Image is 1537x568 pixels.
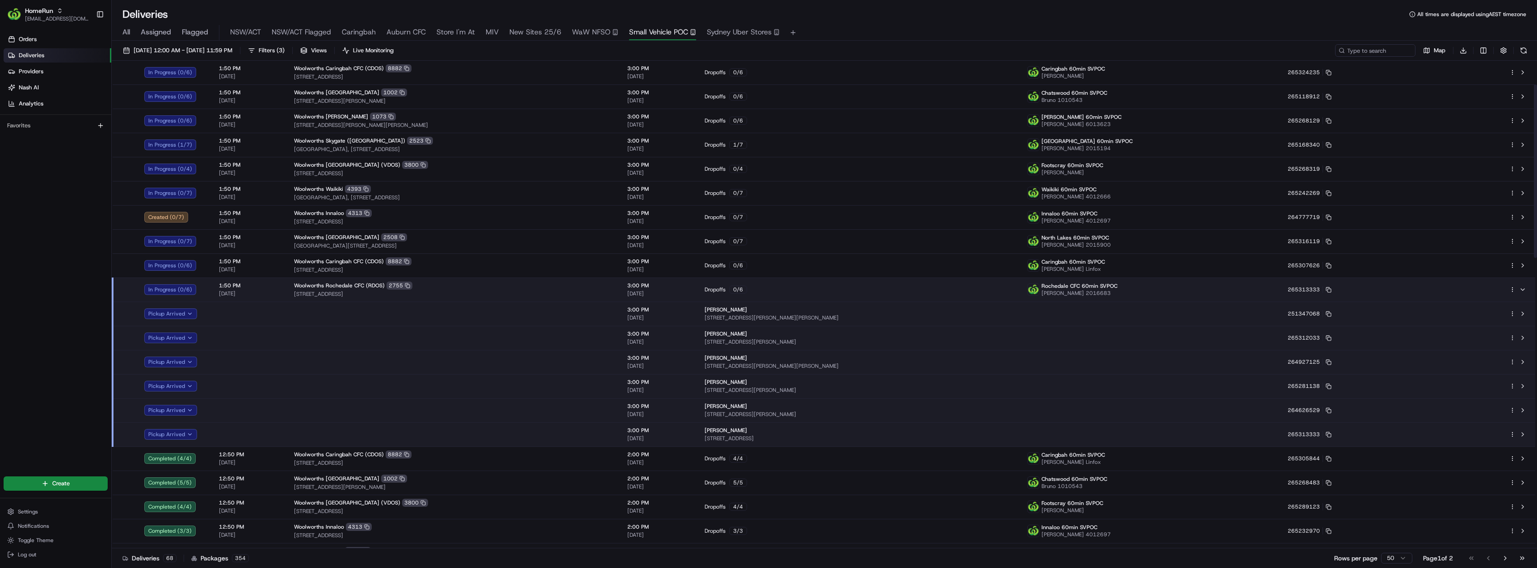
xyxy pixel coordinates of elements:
[1041,186,1096,193] span: Waikiki 60min SVPOC
[1028,211,1039,223] img: ww.png
[627,65,690,72] span: 3:00 PM
[386,64,412,72] div: 8882
[4,97,111,111] a: Analytics
[1028,115,1039,126] img: ww.png
[705,262,726,269] span: Dropoffs
[1041,290,1117,297] span: [PERSON_NAME] 2016683
[1041,72,1105,80] span: [PERSON_NAME]
[705,141,726,148] span: Dropoffs
[729,286,747,294] div: 0 / 6
[705,411,1013,418] span: [STREET_ADDRESS][PERSON_NAME]
[627,282,690,289] span: 3:00 PM
[1288,117,1331,124] button: 265268129
[219,185,280,193] span: 1:50 PM
[1041,258,1105,265] span: Caringbah 60min SVPOC
[259,46,285,55] span: Filters
[1041,524,1097,531] span: Innaloo 60min SVPOC
[219,242,280,249] span: [DATE]
[627,475,690,482] span: 2:00 PM
[705,403,747,410] span: [PERSON_NAME]
[629,27,688,38] span: Small Vehicle POC
[1288,334,1331,341] button: 265312033
[294,242,613,249] span: [GEOGRAPHIC_DATA][STREET_ADDRESS]
[1041,459,1105,466] span: [PERSON_NAME] Linfox
[4,118,108,133] div: Favorites
[18,551,36,558] span: Log out
[4,4,92,25] button: HomeRunHomeRun[EMAIL_ADDRESS][DOMAIN_NAME]
[219,65,280,72] span: 1:50 PM
[627,523,690,530] span: 2:00 PM
[1288,431,1320,438] span: 265313333
[1028,236,1039,247] img: ww.png
[25,15,89,22] button: [EMAIL_ADDRESS][DOMAIN_NAME]
[627,89,690,96] span: 3:00 PM
[294,282,385,289] span: Woolworths Rochedale CFC (RDOS)
[346,209,372,217] div: 4313
[627,330,690,337] span: 3:00 PM
[338,44,398,57] button: Live Monitoring
[729,503,747,511] div: 4 / 4
[294,97,613,105] span: [STREET_ADDRESS][PERSON_NAME]
[122,7,168,21] h1: Deliveries
[4,476,108,491] button: Create
[407,137,433,145] div: 2523
[627,161,690,168] span: 3:00 PM
[1288,262,1331,269] button: 265307626
[1288,455,1320,462] span: 265305844
[705,435,1013,442] span: [STREET_ADDRESS]
[729,68,747,76] div: 0 / 6
[627,362,690,370] span: [DATE]
[345,185,371,193] div: 4393
[294,210,344,217] span: Woolworths Innaloo
[381,475,407,483] div: 1002
[1041,241,1111,248] span: [PERSON_NAME] 2015900
[1288,286,1331,293] button: 265313333
[219,137,280,144] span: 1:50 PM
[272,27,331,38] span: NSW/ACT Flagged
[386,257,412,265] div: 8882
[141,27,171,38] span: Assigned
[627,290,690,297] span: [DATE]
[1028,91,1039,102] img: ww.png
[1419,44,1449,57] button: Map
[627,169,690,177] span: [DATE]
[705,238,726,245] span: Dropoffs
[707,27,772,38] span: Sydney Uber Stores
[627,411,690,418] span: [DATE]
[1288,117,1320,124] span: 265268129
[1041,500,1103,507] span: Footscray 60min SVPOC
[627,403,690,410] span: 3:00 PM
[1041,531,1111,538] span: [PERSON_NAME] 4012697
[19,35,37,43] span: Orders
[144,381,197,391] button: Pickup Arrived
[294,137,405,144] span: Woolworths Skygate ([GEOGRAPHIC_DATA])
[1041,210,1097,217] span: Innaloo 60min SVPOC
[627,242,690,249] span: [DATE]
[1288,141,1320,148] span: 265168340
[1028,501,1039,513] img: ww.png
[729,165,747,173] div: 0 / 4
[144,405,197,416] button: Pickup Arrived
[1028,260,1039,271] img: ww.png
[705,330,747,337] span: [PERSON_NAME]
[627,73,690,80] span: [DATE]
[627,121,690,128] span: [DATE]
[627,185,690,193] span: 3:00 PM
[705,479,726,486] span: Dropoffs
[705,93,726,100] span: Dropoffs
[627,547,690,555] span: 2:00 PM
[1041,145,1133,152] span: [PERSON_NAME] 2015194
[1028,477,1039,488] img: ww.png
[294,508,613,515] span: [STREET_ADDRESS]
[729,237,747,245] div: 0 / 7
[705,354,747,362] span: [PERSON_NAME]
[294,113,368,120] span: Woolworths [PERSON_NAME]
[1041,475,1107,483] span: Chatswood 60min SVPOC
[627,451,690,458] span: 2:00 PM
[144,308,197,319] button: Pickup Arrived
[705,165,726,173] span: Dropoffs
[119,44,236,57] button: [DATE] 12:00 AM - [DATE] 11:59 PM
[1288,383,1320,390] span: 265281138
[219,113,280,120] span: 1:50 PM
